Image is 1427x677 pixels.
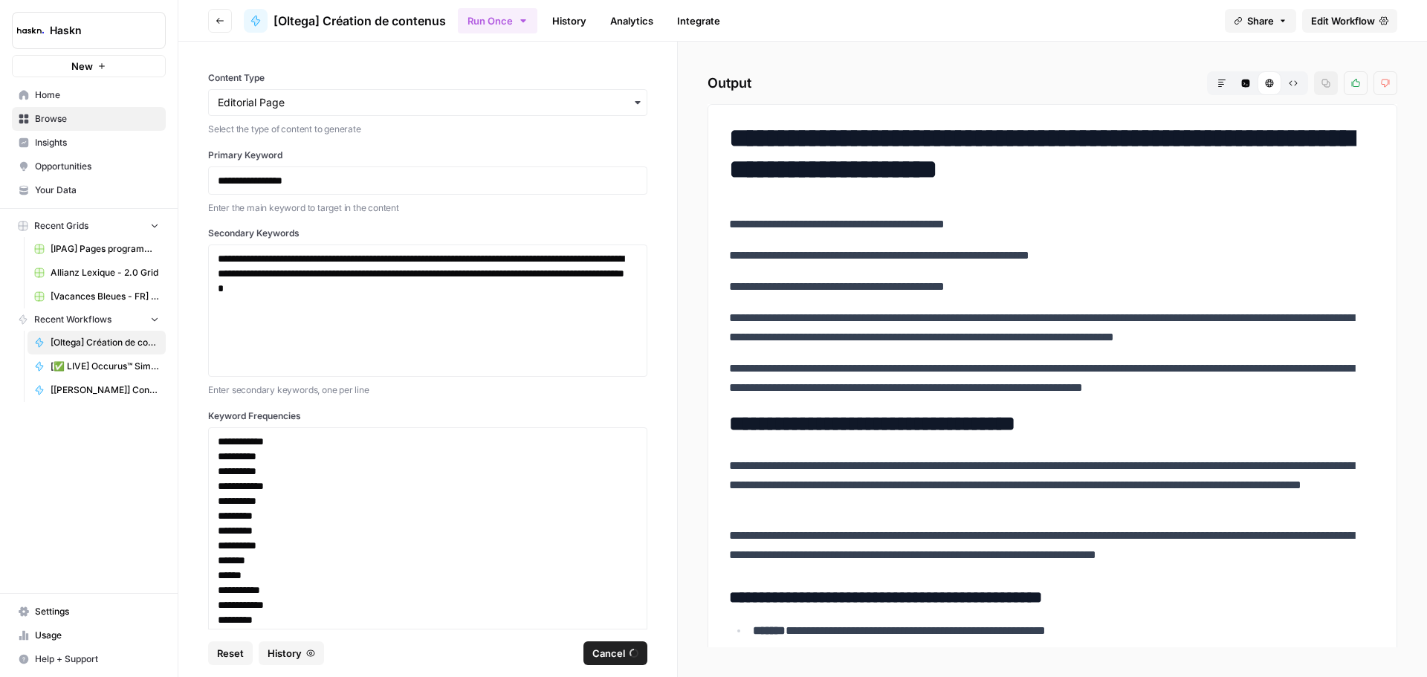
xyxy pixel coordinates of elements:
span: Reset [217,646,244,661]
label: Secondary Keywords [208,227,647,240]
a: History [543,9,595,33]
a: Analytics [601,9,662,33]
input: Editorial Page [218,95,638,110]
span: Browse [35,112,159,126]
h2: Output [708,71,1397,95]
button: Workspace: Haskn [12,12,166,49]
a: [Vacances Bleues - FR] Pages refonte sites hôtels - [GEOGRAPHIC_DATA] [27,285,166,308]
span: [Vacances Bleues - FR] Pages refonte sites hôtels - [GEOGRAPHIC_DATA] [51,290,159,303]
label: Content Type [208,71,647,85]
label: Primary Keyword [208,149,647,162]
a: Usage [12,623,166,647]
span: Opportunities [35,160,159,173]
span: Usage [35,629,159,642]
a: [IPAG] Pages programmes Grid [27,237,166,261]
a: Home [12,83,166,107]
a: [✅ LIVE] Occurus™ Similarity Auto-Clustering [27,354,166,378]
span: Home [35,88,159,102]
button: Reset [208,641,253,665]
span: New [71,59,93,74]
button: Cancel [583,641,647,665]
p: Select the type of content to generate [208,122,647,137]
button: Share [1225,9,1296,33]
span: [Oltega] Création de contenus [51,336,159,349]
button: Recent Workflows [12,308,166,331]
a: Integrate [668,9,729,33]
a: Insights [12,131,166,155]
a: [Oltega] Création de contenus [244,9,446,33]
button: Help + Support [12,647,166,671]
img: Haskn Logo [17,17,44,44]
button: New [12,55,166,77]
span: [Oltega] Création de contenus [274,12,446,30]
a: Allianz Lexique - 2.0 Grid [27,261,166,285]
span: Cancel [592,646,625,661]
span: Insights [35,136,159,149]
span: Help + Support [35,652,159,666]
button: Recent Grids [12,215,166,237]
button: Run Once [458,8,537,33]
span: [[PERSON_NAME]] Content Brief [51,383,159,397]
p: Enter secondary keywords, one per line [208,383,647,398]
a: [Oltega] Création de contenus [27,331,166,354]
a: [[PERSON_NAME]] Content Brief [27,378,166,402]
span: [IPAG] Pages programmes Grid [51,242,159,256]
button: History [259,641,324,665]
a: Settings [12,600,166,623]
a: Your Data [12,178,166,202]
a: Opportunities [12,155,166,178]
a: Browse [12,107,166,131]
span: History [268,646,302,661]
span: Allianz Lexique - 2.0 Grid [51,266,159,279]
span: Recent Grids [34,219,88,233]
label: Keyword Frequencies [208,409,647,423]
span: Recent Workflows [34,313,111,326]
a: Edit Workflow [1302,9,1397,33]
span: Edit Workflow [1311,13,1375,28]
span: Settings [35,605,159,618]
span: Share [1247,13,1274,28]
span: [✅ LIVE] Occurus™ Similarity Auto-Clustering [51,360,159,373]
span: Your Data [35,184,159,197]
p: Enter the main keyword to target in the content [208,201,647,216]
span: Haskn [50,23,140,38]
